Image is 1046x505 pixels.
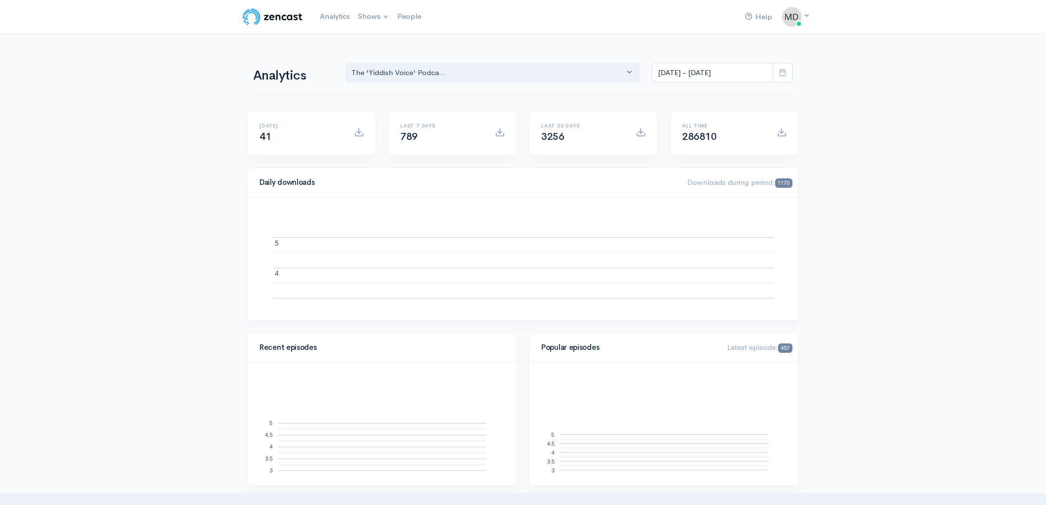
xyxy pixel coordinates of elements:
h6: All time [682,123,765,128]
text: 5 [275,239,279,247]
text: 3 [552,467,555,473]
text: 3.5 [547,458,555,464]
text: 4 [275,269,279,277]
button: The 'Yiddish Voice' Podca... [345,63,640,83]
span: 1170 [775,178,792,188]
a: Help [741,6,776,28]
h6: Last 7 days [400,123,483,128]
span: Downloads during period: [687,177,792,187]
a: People [393,6,425,27]
span: 457 [778,343,792,353]
h4: Popular episodes [541,343,715,352]
text: 4.5 [547,440,555,446]
span: 286810 [682,130,717,143]
text: 5 [551,431,554,437]
text: 3.5 [265,456,272,462]
h4: Recent episodes [260,343,499,352]
text: 4 [552,449,555,455]
span: 3256 [541,130,564,143]
h6: Last 30 days [541,123,624,128]
text: 5 [269,420,272,426]
a: Analytics [316,6,354,27]
text: 4.5 [265,432,272,438]
h1: Analytics [253,69,333,83]
input: analytics date range selector [652,63,773,83]
div: The 'Yiddish Voice' Podca... [351,67,624,79]
text: 4 [270,444,273,450]
iframe: gist-messenger-bubble-iframe [1012,471,1036,495]
span: Latest episode: [727,342,792,352]
text: 3 [270,467,273,473]
svg: A chart. [260,210,786,308]
h6: [DATE] [260,123,342,128]
span: 789 [400,130,418,143]
svg: A chart. [541,375,786,473]
img: ... [782,7,802,27]
a: Shows [354,6,393,28]
h4: Daily downloads [260,178,675,187]
img: ZenCast Logo [241,7,304,27]
svg: A chart. [260,375,505,473]
span: 41 [260,130,271,143]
